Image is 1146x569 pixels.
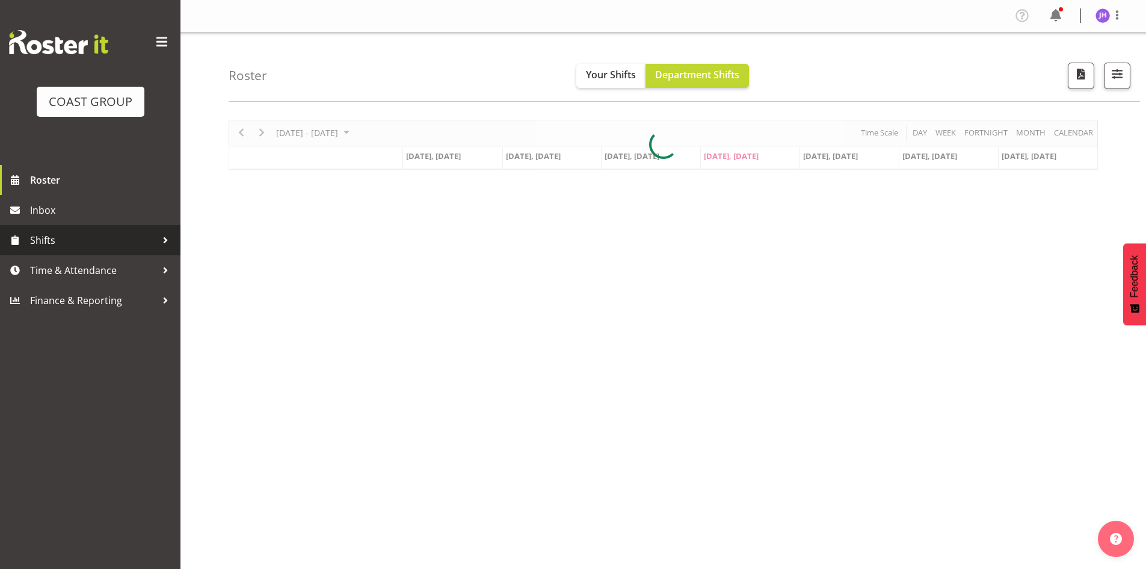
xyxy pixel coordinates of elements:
[30,231,156,249] span: Shifts
[1129,255,1140,297] span: Feedback
[1104,63,1130,89] button: Filter Shifts
[1110,533,1122,545] img: help-xxl-2.png
[1123,243,1146,325] button: Feedback - Show survey
[229,69,267,82] h4: Roster
[1095,8,1110,23] img: jeremy-hogan1166.jpg
[30,291,156,309] span: Finance & Reporting
[645,64,749,88] button: Department Shifts
[1068,63,1094,89] button: Download a PDF of the roster according to the set date range.
[586,68,636,81] span: Your Shifts
[30,261,156,279] span: Time & Attendance
[49,93,132,111] div: COAST GROUP
[9,30,108,54] img: Rosterit website logo
[30,201,174,219] span: Inbox
[30,171,174,189] span: Roster
[576,64,645,88] button: Your Shifts
[655,68,739,81] span: Department Shifts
